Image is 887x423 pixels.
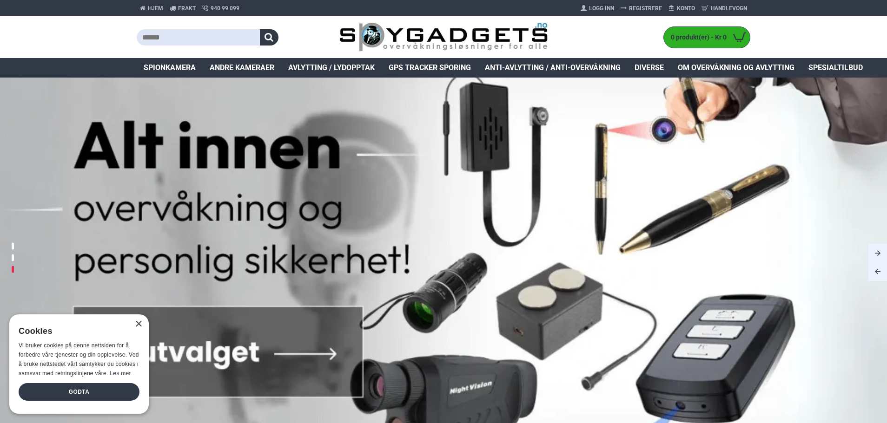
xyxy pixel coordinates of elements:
[671,58,801,78] a: Om overvåkning og avlytting
[628,58,671,78] a: Diverse
[485,62,621,73] span: Anti-avlytting / Anti-overvåkning
[178,4,196,13] span: Frakt
[664,27,750,48] a: 0 produkt(er) - Kr 0
[19,383,139,401] div: Godta
[801,58,870,78] a: Spesialtilbud
[678,62,794,73] span: Om overvåkning og avlytting
[137,58,203,78] a: Spionkamera
[478,58,628,78] a: Anti-avlytting / Anti-overvåkning
[19,321,133,341] div: Cookies
[288,62,375,73] span: Avlytting / Lydopptak
[664,33,729,42] span: 0 produkt(er) - Kr 0
[698,1,750,16] a: Handlevogn
[617,1,665,16] a: Registrere
[711,4,747,13] span: Handlevogn
[382,58,478,78] a: GPS Tracker Sporing
[203,58,281,78] a: Andre kameraer
[677,4,695,13] span: Konto
[144,62,196,73] span: Spionkamera
[629,4,662,13] span: Registrere
[211,4,239,13] span: 940 99 099
[148,4,163,13] span: Hjem
[110,370,131,377] a: Les mer, opens a new window
[281,58,382,78] a: Avlytting / Lydopptak
[635,62,664,73] span: Diverse
[589,4,614,13] span: Logg Inn
[389,62,471,73] span: GPS Tracker Sporing
[135,321,142,328] div: Close
[339,22,548,52] img: SpyGadgets.no
[665,1,698,16] a: Konto
[19,342,139,376] span: Vi bruker cookies på denne nettsiden for å forbedre våre tjenester og din opplevelse. Ved å bruke...
[210,62,274,73] span: Andre kameraer
[808,62,863,73] span: Spesialtilbud
[577,1,617,16] a: Logg Inn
